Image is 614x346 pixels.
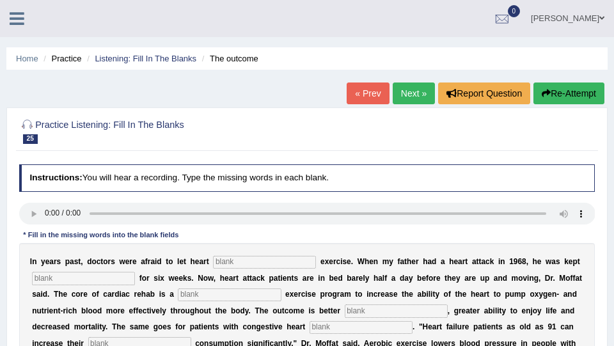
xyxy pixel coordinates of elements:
b: t [292,274,294,283]
b: o [168,257,173,266]
b: m [514,290,521,299]
b: d [43,290,47,299]
b: r [325,290,328,299]
b: k [564,257,569,266]
b: d [432,257,436,266]
b: o [91,257,96,266]
b: i [305,290,307,299]
b: r [462,257,466,266]
b: h [407,257,411,266]
b: D [545,274,551,283]
b: e [475,290,480,299]
b: e [409,290,413,299]
b: r [108,257,111,266]
b: e [471,274,476,283]
b: a [70,257,74,266]
b: i [366,290,368,299]
b: e [411,257,416,266]
b: e [452,274,456,283]
b: a [36,290,41,299]
b: t [100,257,103,266]
b: c [336,257,341,266]
b: u [510,290,514,299]
b: c [485,257,490,266]
b: h [191,257,195,266]
b: T [54,290,58,299]
input: blank [310,321,413,334]
b: n [368,290,373,299]
b: o [565,274,570,283]
b: f [426,274,429,283]
b: t [445,274,447,283]
b: f [145,257,148,266]
b: b [329,274,334,283]
b: s [294,274,299,283]
b: t [184,257,186,266]
b: e [393,290,398,299]
b: n [374,257,378,266]
b: . [553,274,555,283]
input: blank [32,272,135,285]
b: e [453,257,458,266]
b: e [329,257,333,266]
b: i [119,290,121,299]
b: l [382,274,384,283]
b: y [456,274,460,283]
b: t [402,290,404,299]
b: r [81,290,84,299]
b: r [433,274,436,283]
b: t [42,306,44,315]
a: « Prev [347,83,389,104]
b: n [567,290,572,299]
b: d [338,274,342,283]
b: o [203,274,208,283]
b: t [579,274,582,283]
b: a [427,257,432,266]
b: a [464,274,469,283]
b: w [119,257,125,266]
b: f [397,257,400,266]
b: a [146,290,150,299]
b: a [340,290,345,299]
b: 6 [517,257,522,266]
li: Practice [40,52,81,65]
b: c [103,290,107,299]
b: o [429,274,433,283]
b: i [340,257,342,266]
b: e [63,290,67,299]
b: h [423,257,427,266]
b: a [391,274,396,283]
b: a [481,257,485,266]
b: o [142,274,146,283]
b: s [389,290,393,299]
b: b [347,274,351,283]
b: , [539,274,540,283]
b: a [385,290,390,299]
b: n [500,257,505,266]
b: e [311,290,316,299]
b: h [449,257,453,266]
b: a [378,274,382,283]
b: r [298,290,301,299]
b: a [404,274,409,283]
b: r [54,257,57,266]
b: d [114,290,119,299]
b: n [32,257,36,266]
b: o [444,290,448,299]
button: Re-Attempt [533,83,604,104]
b: e [83,290,88,299]
b: a [563,290,568,299]
b: c [374,290,378,299]
b: s [111,257,115,266]
b: f [139,274,142,283]
b: v [523,274,527,283]
b: f [97,290,99,299]
b: s [161,290,166,299]
b: i [430,290,432,299]
b: s [556,257,560,266]
b: r [356,274,359,283]
b: r [550,274,553,283]
b: t [58,306,60,315]
b: t [404,257,407,266]
b: w [546,257,551,266]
